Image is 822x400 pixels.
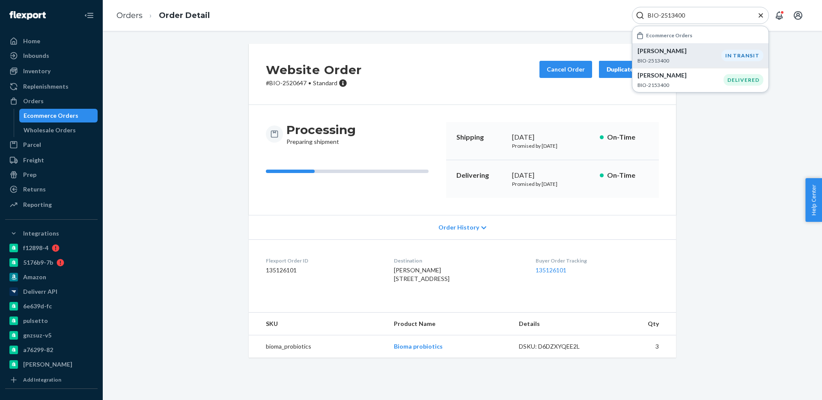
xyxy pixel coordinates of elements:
a: 5176b9-7b [5,256,98,269]
div: Parcel [23,140,41,149]
td: bioma_probiotics [249,335,387,358]
a: Returns [5,182,98,196]
a: Wholesale Orders [19,123,98,137]
dt: Flexport Order ID [266,257,380,264]
th: Details [512,313,606,335]
th: Product Name [387,313,512,335]
button: Close Search [756,11,765,20]
div: Inventory [23,67,51,75]
div: 5176b9-7b [23,258,53,267]
div: Wholesale Orders [24,126,76,134]
a: Prep [5,168,98,182]
div: a76299-82 [23,346,53,354]
a: Parcel [5,138,98,152]
a: [PERSON_NAME] [5,358,98,371]
div: Prep [23,170,36,179]
p: On-Time [607,170,649,180]
div: Duplicate Order [606,65,652,74]
a: f12898-4 [5,241,98,255]
h6: Ecommerce Orders [646,33,692,38]
p: Promised by [DATE] [512,142,593,149]
a: Order Detail [159,11,210,20]
h3: Processing [286,122,356,137]
p: BIO-2513400 [637,57,721,64]
p: [PERSON_NAME] [637,71,724,80]
span: Standard [313,79,337,87]
div: [DATE] [512,132,593,142]
a: Add Integration [5,375,98,385]
p: On-Time [607,132,649,142]
p: # BIO-2520647 [266,79,362,87]
div: [PERSON_NAME] [23,360,72,369]
a: Reporting [5,198,98,212]
p: Shipping [456,132,505,142]
a: Home [5,34,98,48]
div: Replenishments [23,82,68,91]
a: Bioma probiotics [394,343,443,350]
span: Order History [438,223,479,232]
div: 6e639d-fc [23,302,52,310]
button: Open notifications [771,7,788,24]
h2: Website Order [266,61,362,79]
a: 6e639d-fc [5,299,98,313]
a: Inventory [5,64,98,78]
div: [DATE] [512,170,593,180]
span: • [308,79,311,87]
button: Open account menu [789,7,807,24]
button: Cancel Order [539,61,592,78]
div: Inbounds [23,51,49,60]
div: Freight [23,156,44,164]
a: pulsetto [5,314,98,328]
td: 3 [606,335,676,358]
div: pulsetto [23,316,48,325]
dt: Destination [394,257,521,264]
div: DELIVERED [724,74,763,86]
span: [PERSON_NAME] [STREET_ADDRESS] [394,266,450,282]
div: Preparing shipment [286,122,356,146]
div: IN TRANSIT [721,50,763,61]
div: Orders [23,97,44,105]
button: Integrations [5,227,98,240]
div: Add Integration [23,376,61,383]
a: a76299-82 [5,343,98,357]
a: Ecommerce Orders [19,109,98,122]
div: DSKU: D6DZXYQEE2L [519,342,599,351]
svg: Search Icon [636,11,644,20]
div: Deliverr API [23,287,57,296]
ol: breadcrumbs [110,3,217,28]
dd: 135126101 [266,266,380,275]
button: Help Center [805,178,822,222]
div: Ecommerce Orders [24,111,78,120]
a: Inbounds [5,49,98,63]
div: gnzsuz-v5 [23,331,51,340]
p: BIO-2153400 [637,81,724,89]
a: Amazon [5,270,98,284]
p: Promised by [DATE] [512,180,593,188]
p: Delivering [456,170,505,180]
button: Duplicate Order [599,61,659,78]
button: Close Navigation [80,7,98,24]
a: gnzsuz-v5 [5,328,98,342]
input: Search Input [644,11,750,20]
a: Orders [5,94,98,108]
div: Amazon [23,273,46,281]
img: Flexport logo [9,11,46,20]
th: Qty [606,313,676,335]
div: Returns [23,185,46,194]
a: Orders [116,11,143,20]
div: Integrations [23,229,59,238]
p: [PERSON_NAME] [637,47,721,55]
a: Deliverr API [5,285,98,299]
dt: Buyer Order Tracking [536,257,659,264]
a: Replenishments [5,80,98,93]
div: Home [23,37,40,45]
a: 135126101 [536,266,566,274]
div: Reporting [23,200,52,209]
a: Freight [5,153,98,167]
div: f12898-4 [23,244,48,252]
th: SKU [249,313,387,335]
